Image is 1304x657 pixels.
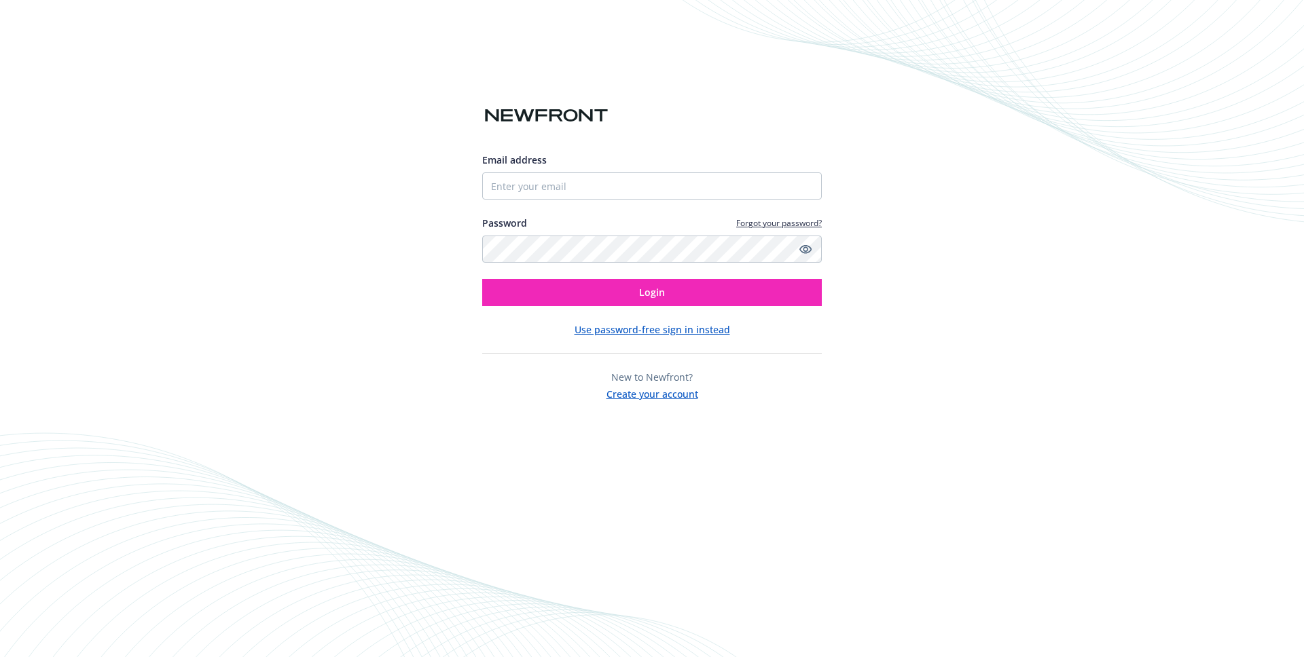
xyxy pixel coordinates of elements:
[482,236,822,263] input: Enter your password
[611,371,693,383] span: New to Newfront?
[606,384,698,401] button: Create your account
[482,153,547,166] span: Email address
[736,217,822,229] a: Forgot your password?
[482,279,822,306] button: Login
[575,322,730,337] button: Use password-free sign in instead
[482,172,822,200] input: Enter your email
[482,104,611,128] img: Newfront logo
[639,286,665,299] span: Login
[482,216,527,230] label: Password
[797,241,814,257] a: Show password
